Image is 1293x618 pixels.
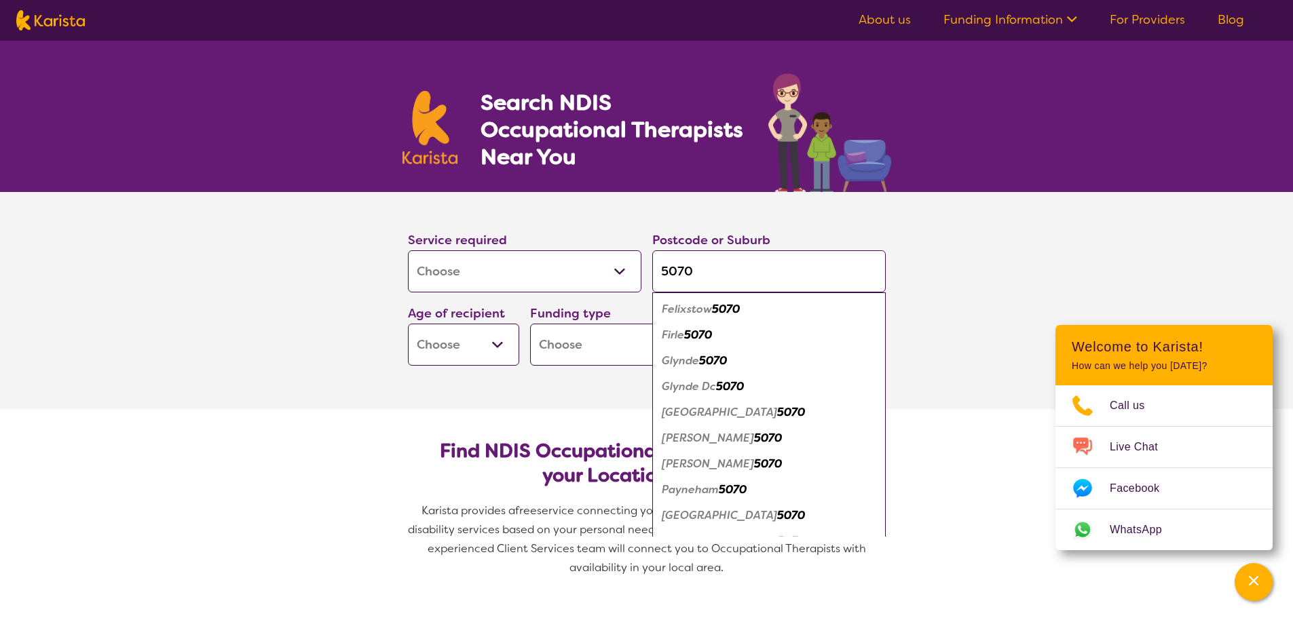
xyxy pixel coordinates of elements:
span: free [515,503,537,518]
img: occupational-therapy [768,73,891,192]
em: [GEOGRAPHIC_DATA] [662,405,777,419]
ul: Choose channel [1055,385,1273,550]
em: Firle [662,328,684,342]
h2: Find NDIS Occupational Therapists based on your Location & Needs [419,439,875,488]
h1: Search NDIS Occupational Therapists Near You [481,89,745,170]
em: 5070 [699,353,727,368]
label: Service required [408,232,507,248]
a: For Providers [1110,12,1185,28]
em: Payneham [662,482,719,497]
div: Payneham 5070 [659,477,879,503]
em: 5070 [777,534,805,548]
em: Felixstow [662,302,712,316]
div: Payneham South 5070 [659,503,879,528]
a: Blog [1218,12,1244,28]
div: Firle 5070 [659,322,879,348]
label: Age of recipient [408,305,505,322]
span: Live Chat [1110,437,1174,457]
div: Glynde Dc 5070 [659,374,879,400]
button: Channel Menu [1235,563,1273,601]
em: [GEOGRAPHIC_DATA] [662,534,777,548]
a: About us [859,12,911,28]
em: 5070 [754,457,782,471]
div: Channel Menu [1055,325,1273,550]
span: WhatsApp [1110,520,1178,540]
em: 5070 [719,482,747,497]
span: service connecting you with Occupational Therapists and other disability services based on your p... [408,503,888,575]
span: Call us [1110,395,1161,416]
img: Karista logo [16,10,85,31]
div: Royston Park 5070 [659,528,879,554]
img: Karista logo [402,91,458,164]
h2: Welcome to Karista! [1072,339,1256,355]
em: [PERSON_NAME] [662,431,754,445]
div: Felixstow 5070 [659,296,879,322]
em: Glynde [662,353,699,368]
em: [PERSON_NAME] [662,457,754,471]
em: 5070 [754,431,782,445]
span: Karista provides a [421,503,515,518]
em: 5070 [777,405,805,419]
label: Funding type [530,305,611,322]
em: 5070 [716,379,744,393]
em: [GEOGRAPHIC_DATA] [662,508,777,522]
em: 5070 [777,508,805,522]
a: Web link opens in a new tab. [1055,509,1273,550]
div: Marden 5070 [659,451,879,477]
em: Glynde Dc [662,379,716,393]
em: 5070 [684,328,712,342]
label: Postcode or Suburb [652,232,770,248]
em: 5070 [712,302,740,316]
span: Facebook [1110,478,1176,499]
input: Type [652,250,886,292]
a: Funding Information [943,12,1077,28]
div: Glynde 5070 [659,348,879,374]
div: Joslin 5070 [659,425,879,451]
div: Glynde Plaza 5070 [659,400,879,425]
p: How can we help you [DATE]? [1072,360,1256,372]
